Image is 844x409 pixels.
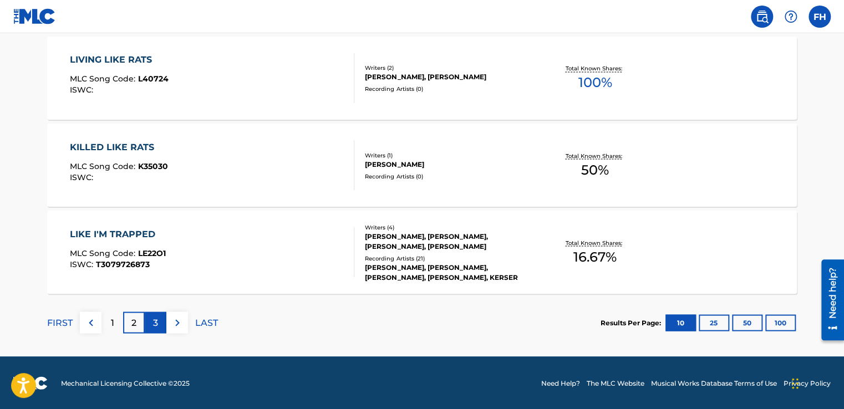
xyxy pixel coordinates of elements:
[780,6,802,28] div: Help
[813,255,844,345] iframe: Resource Center
[171,316,184,329] img: right
[70,259,96,269] span: ISWC :
[70,140,168,154] div: KILLED LIKE RATS
[138,74,169,84] span: L40724
[70,85,96,95] span: ISWC :
[784,10,797,23] img: help
[47,37,797,120] a: LIVING LIKE RATSMLC Song Code:L40724ISWC:Writers (2)[PERSON_NAME], [PERSON_NAME]Recording Artists...
[365,172,532,180] div: Recording Artists ( 0 )
[96,259,150,269] span: T3079726873
[541,378,580,388] a: Need Help?
[70,227,166,241] div: LIKE I'M TRAPPED
[47,211,797,294] a: LIKE I'M TRAPPEDMLC Song Code:LE22O1ISWC:T3079726873Writers (4)[PERSON_NAME], [PERSON_NAME], [PER...
[651,378,777,388] a: Musical Works Database Terms of Use
[70,53,169,67] div: LIVING LIKE RATS
[792,367,799,400] div: Drag
[138,161,168,171] span: K35030
[789,356,844,409] iframe: Chat Widget
[365,72,532,82] div: [PERSON_NAME], [PERSON_NAME]
[13,376,48,390] img: logo
[751,6,773,28] a: Public Search
[365,85,532,93] div: Recording Artists ( 0 )
[365,254,532,262] div: Recording Artists ( 21 )
[699,314,729,331] button: 25
[665,314,696,331] button: 10
[70,161,138,171] span: MLC Song Code :
[153,316,158,329] p: 3
[47,316,73,329] p: FIRST
[565,151,624,160] p: Total Known Shares:
[365,231,532,251] div: [PERSON_NAME], [PERSON_NAME], [PERSON_NAME], [PERSON_NAME]
[13,8,56,24] img: MLC Logo
[365,64,532,72] div: Writers ( 2 )
[138,248,166,258] span: LE22O1
[755,10,769,23] img: search
[131,316,136,329] p: 2
[573,247,617,267] span: 16.67 %
[365,159,532,169] div: [PERSON_NAME]
[784,378,831,388] a: Privacy Policy
[365,262,532,282] div: [PERSON_NAME], [PERSON_NAME], [PERSON_NAME], [PERSON_NAME], KERSER
[365,223,532,231] div: Writers ( 4 )
[809,6,831,28] div: User Menu
[365,151,532,159] div: Writers ( 1 )
[565,64,624,73] p: Total Known Shares:
[765,314,796,331] button: 100
[581,160,609,180] span: 50 %
[70,248,138,258] span: MLC Song Code :
[732,314,762,331] button: 50
[111,316,114,329] p: 1
[47,124,797,207] a: KILLED LIKE RATSMLC Song Code:K35030ISWC:Writers (1)[PERSON_NAME]Recording Artists (0)Total Known...
[61,378,190,388] span: Mechanical Licensing Collective © 2025
[70,172,96,182] span: ISWC :
[70,74,138,84] span: MLC Song Code :
[587,378,644,388] a: The MLC Website
[84,316,98,329] img: left
[601,318,664,328] p: Results Per Page:
[565,238,624,247] p: Total Known Shares:
[195,316,218,329] p: LAST
[578,73,612,93] span: 100 %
